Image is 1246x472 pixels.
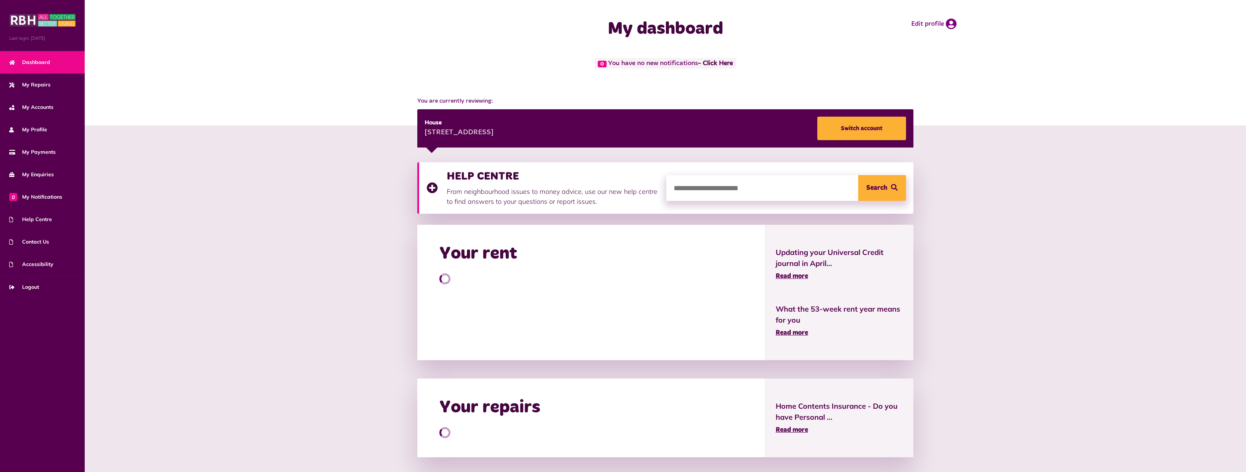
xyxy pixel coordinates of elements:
span: Home Contents Insurance - Do you have Personal ... [776,401,902,423]
span: Read more [776,427,808,433]
span: Search [866,175,887,201]
span: Dashboard [9,58,50,66]
span: Read more [776,273,808,280]
span: My Accounts [9,103,53,111]
a: - Click Here [698,60,733,67]
a: Updating your Universal Credit journal in April... Read more [776,247,902,281]
span: Last login: [DATE] [9,35,76,42]
span: Updating your Universal Credit journal in April... [776,247,902,269]
h3: HELP CENTRE [447,170,659,183]
a: What the 53-week rent year means for you Read more [776,304,902,338]
span: 0 [9,193,17,201]
a: Edit profile [911,18,957,29]
img: MyRBH [9,13,76,28]
span: My Repairs [9,81,50,89]
a: Switch account [817,117,906,140]
h2: Your repairs [439,397,540,418]
div: [STREET_ADDRESS] [425,127,494,138]
span: Logout [9,283,39,291]
span: Accessibility [9,260,53,268]
span: My Payments [9,148,56,156]
h1: My dashboard [518,18,813,40]
p: From neighbourhood issues to money advice, use our new help centre to find answers to your questi... [447,187,659,206]
span: My Profile [9,126,47,134]
span: You are currently reviewing: [417,97,913,106]
span: What the 53-week rent year means for you [776,304,902,326]
span: My Notifications [9,193,62,201]
button: Search [858,175,906,201]
span: 0 [598,61,607,67]
span: Help Centre [9,216,52,223]
a: Home Contents Insurance - Do you have Personal ... Read more [776,401,902,435]
span: My Enquiries [9,171,54,178]
h2: Your rent [439,243,517,265]
span: Contact Us [9,238,49,246]
span: You have no new notifications [594,58,736,69]
span: Read more [776,330,808,336]
div: House [425,118,494,127]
